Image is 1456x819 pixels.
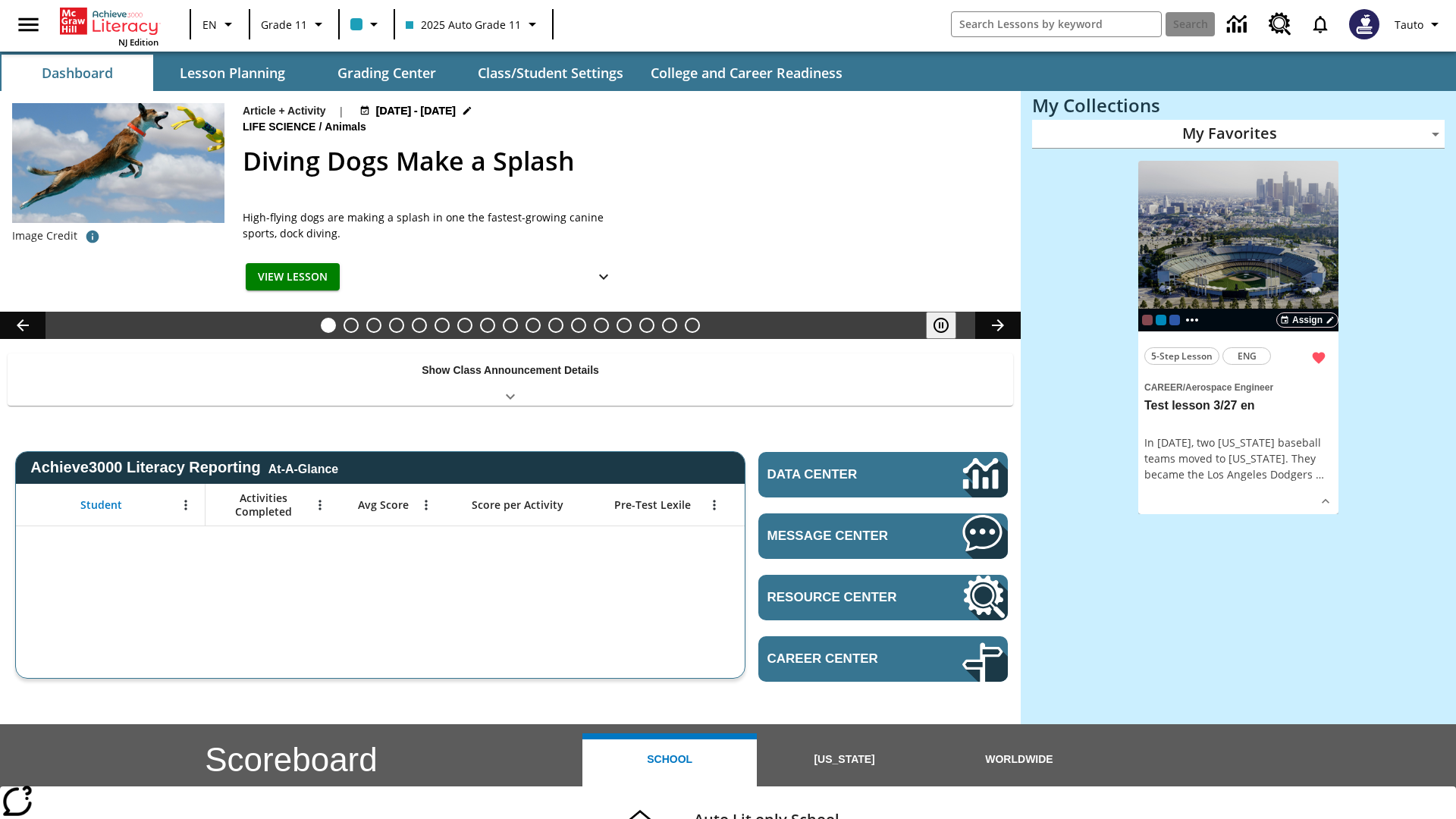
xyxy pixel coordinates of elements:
[685,318,700,333] button: Slide 17 The Constitution's Balancing Act
[412,318,427,333] button: Slide 5 Cars of the Future?
[1305,344,1332,372] button: Remove from Favorites
[1238,348,1257,364] span: ENG
[243,103,326,119] p: Article + Activity
[422,362,599,378] p: Show Class Announcement Details
[366,318,381,333] button: Slide 3 Do You Want Fries With That?
[662,318,677,333] button: Slide 16 Point of View
[1144,378,1332,395] span: Topic: Career/Aerospace Engineer
[1032,120,1445,149] div: My Favorites
[480,318,495,333] button: Slide 8 Attack of the Terrifying Tomatoes
[1144,382,1183,393] span: Career
[526,318,541,333] button: Slide 10 The Invasion of the Free CD
[246,263,340,291] button: View Lesson
[1276,312,1338,328] button: Assign Choose Dates
[1185,382,1273,393] span: Aerospace Engineer
[1032,95,1445,116] h3: My Collections
[1389,11,1450,38] button: Profile/Settings
[1218,4,1260,45] a: Data Center
[1142,315,1153,325] div: OL 2025 Auto Grade 12
[1260,4,1301,45] a: Resource Center, Will open in new tab
[1151,348,1213,364] span: 5-Step Lesson
[758,575,1008,620] a: Resource Center, Will open in new tab
[926,312,971,339] div: Pause
[435,318,450,333] button: Slide 6 The Last Homesteaders
[639,318,654,333] button: Slide 15 Hooray for Constitution Day!
[243,119,318,136] span: Life Science
[6,2,51,47] button: Open side menu
[932,733,1106,786] button: Worldwide
[767,590,917,605] span: Resource Center
[758,513,1008,559] a: Message Center
[926,312,956,339] button: Pause
[503,318,518,333] button: Slide 9 Fashion Forward in Ancient Rome
[344,318,359,333] button: Slide 2 Taking Movies to the X-Dimension
[1314,490,1337,513] button: Show Details
[758,452,1008,497] a: Data Center
[12,103,224,223] img: A dog is jumping high in the air in an attempt to grab a yellow toy with its mouth.
[2,55,153,91] button: Dashboard
[767,467,911,482] span: Data Center
[358,498,409,512] span: Avg Score
[588,263,619,291] button: Show Details
[767,651,917,667] span: Career Center
[80,498,122,512] span: Student
[1169,315,1180,325] div: OL 2025 Auto Grade 7
[1222,347,1271,365] button: ENG
[1316,467,1324,482] span: …
[389,318,404,333] button: Slide 4 Dirty Jobs Kids Had To Do
[261,17,307,33] span: Grade 11
[213,491,313,519] span: Activities Completed
[12,228,77,243] p: Image Credit
[1138,161,1338,515] div: lesson details
[344,11,389,38] button: Class color is light blue. Change class color
[318,121,322,133] span: /
[639,55,855,91] button: College and Career Readiness
[1349,9,1379,39] img: Avatar
[243,209,622,241] div: High-flying dogs are making a splash in one the fastest-growing canine sports, dock diving.
[118,36,158,48] span: NJ Edition
[1395,17,1423,33] span: Tauto
[614,498,691,512] span: Pre-Test Lexile
[415,494,438,516] button: Open Menu
[77,223,108,250] button: Image credit: Gloria Anderson/Alamy Stock Photo
[400,11,548,38] button: Class: 2025 Auto Grade 11, Select your class
[309,494,331,516] button: Open Menu
[1292,313,1323,327] span: Assign
[1301,5,1340,44] a: Notifications
[356,103,476,119] button: Aug 24 - Aug 25 Choose Dates
[548,318,563,333] button: Slide 11 Mixed Practice: Citing Evidence
[767,529,917,544] span: Message Center
[1144,435,1332,482] div: In [DATE], two [US_STATE] baseball teams moved to [US_STATE]. They became the Los Angeles Dodgers
[1156,315,1166,325] div: 205 Auto Grade 11
[457,318,472,333] button: Slide 7 Solar Power to the People
[594,318,609,333] button: Slide 13 Career Lesson
[582,733,757,786] button: School
[311,55,463,91] button: Grading Center
[243,142,1003,180] h2: Diving Dogs Make a Splash
[255,11,334,38] button: Grade: Grade 11, Select a grade
[1144,347,1219,365] button: 5-Step Lesson
[174,494,197,516] button: Open Menu
[1340,5,1389,44] button: Select a new avatar
[571,318,586,333] button: Slide 12 Pre-release lesson
[325,119,369,136] span: Animals
[321,318,336,333] button: Slide 1 Diving Dogs Make a Splash
[617,318,632,333] button: Slide 14 Between Two Worlds
[30,459,338,476] span: Achieve3000 Literacy Reporting
[758,636,1008,682] a: Career Center
[202,17,217,33] span: EN
[406,17,521,33] span: 2025 Auto Grade 11
[268,460,338,476] div: At-A-Glance
[1144,398,1332,414] h3: Test lesson 3/27 en
[757,733,931,786] button: [US_STATE]
[466,55,635,91] button: Class/Student Settings
[703,494,726,516] button: Open Menu
[952,12,1161,36] input: search field
[1183,311,1201,329] button: Show more classes
[472,498,563,512] span: Score per Activity
[975,312,1021,339] button: Lesson carousel, Next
